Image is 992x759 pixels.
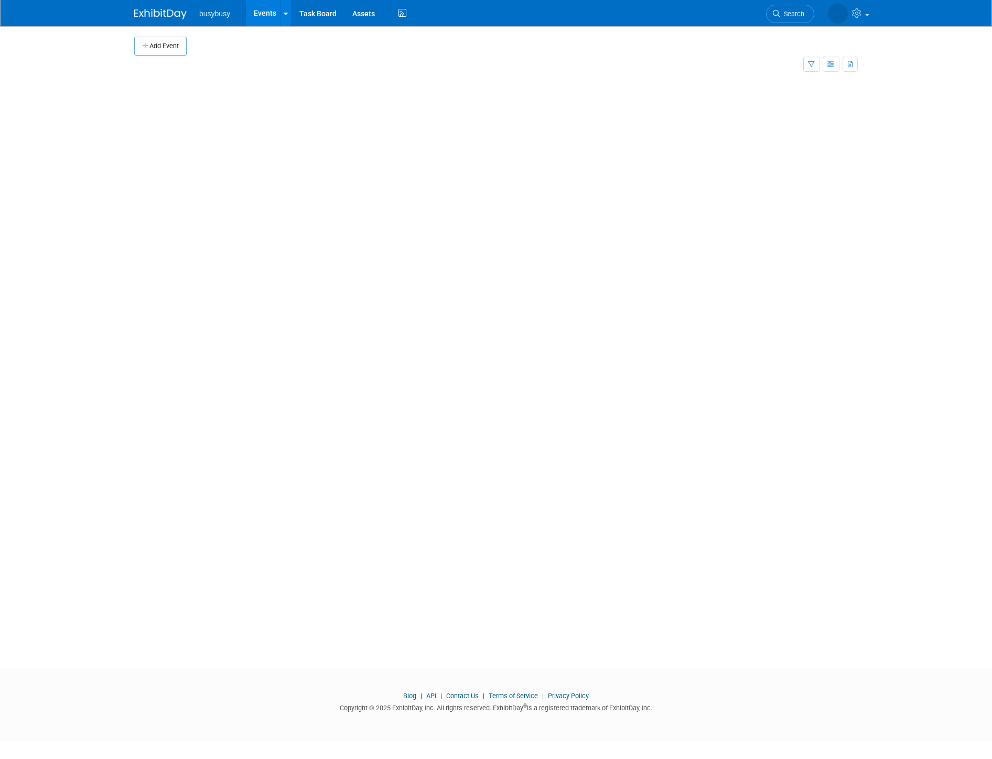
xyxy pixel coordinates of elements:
[480,692,487,700] span: |
[489,692,538,700] a: Terms of Service
[199,9,230,18] span: busybusy
[134,9,187,19] img: ExhibitDay
[403,692,416,700] a: Blog
[446,692,479,700] a: Contact Us
[540,692,546,700] span: |
[426,692,436,700] a: API
[438,692,445,700] span: |
[523,703,527,709] sup: ®
[548,692,589,700] a: Privacy Policy
[134,37,187,56] button: Add Event
[766,5,814,23] a: Search
[828,4,848,24] img: Braden Gillespie
[418,692,425,700] span: |
[780,10,804,18] span: Search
